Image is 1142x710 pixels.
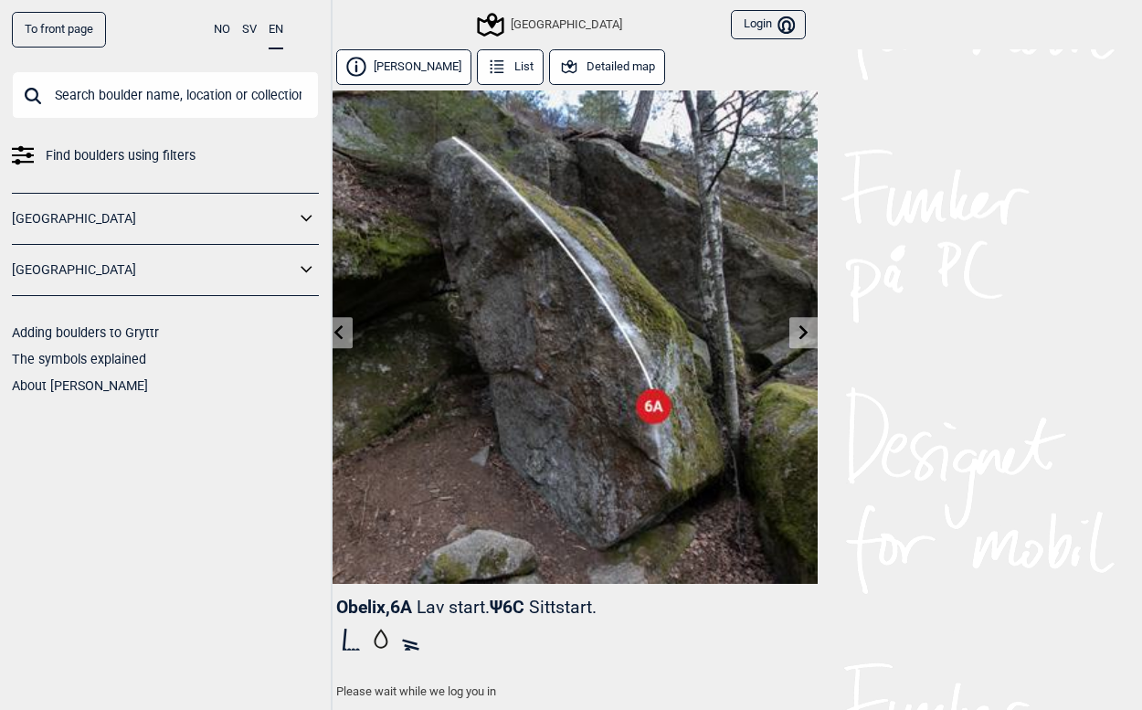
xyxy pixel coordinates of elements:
[12,206,295,232] a: [GEOGRAPHIC_DATA]
[12,71,319,119] input: Search boulder name, location or collection
[480,14,622,36] div: [GEOGRAPHIC_DATA]
[529,597,597,618] p: Sittstart.
[269,12,283,49] button: EN
[336,683,806,701] p: Please wait while we log you in
[46,143,196,169] span: Find boulders using filters
[336,597,412,618] span: Obelix , 6A
[731,10,806,40] button: Login
[214,12,230,48] button: NO
[242,12,257,48] button: SV
[12,325,159,340] a: Adding boulders to Gryttr
[12,143,319,169] a: Find boulders using filters
[12,378,148,393] a: About [PERSON_NAME]
[477,49,544,85] button: List
[490,597,597,618] span: Ψ 6C
[549,49,665,85] button: Detailed map
[324,90,818,584] img: Obelix 200408
[336,49,471,85] button: [PERSON_NAME]
[12,352,146,366] a: The symbols explained
[12,12,106,48] a: To front page
[12,257,295,283] a: [GEOGRAPHIC_DATA]
[417,597,490,618] p: Lav start.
